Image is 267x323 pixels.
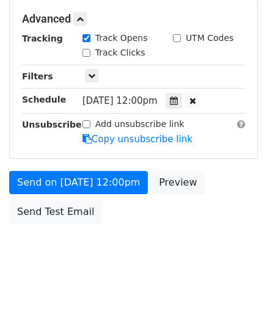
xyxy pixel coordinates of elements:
h5: Advanced [22,12,245,26]
span: [DATE] 12:00pm [82,95,158,106]
label: Add unsubscribe link [95,118,185,131]
a: Send on [DATE] 12:00pm [9,171,148,194]
label: UTM Codes [186,32,233,45]
strong: Schedule [22,95,66,104]
strong: Unsubscribe [22,120,82,129]
label: Track Clicks [95,46,145,59]
strong: Filters [22,71,53,81]
strong: Tracking [22,34,63,43]
a: Preview [151,171,205,194]
a: Copy unsubscribe link [82,134,192,145]
a: Send Test Email [9,200,102,223]
label: Track Opens [95,32,148,45]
